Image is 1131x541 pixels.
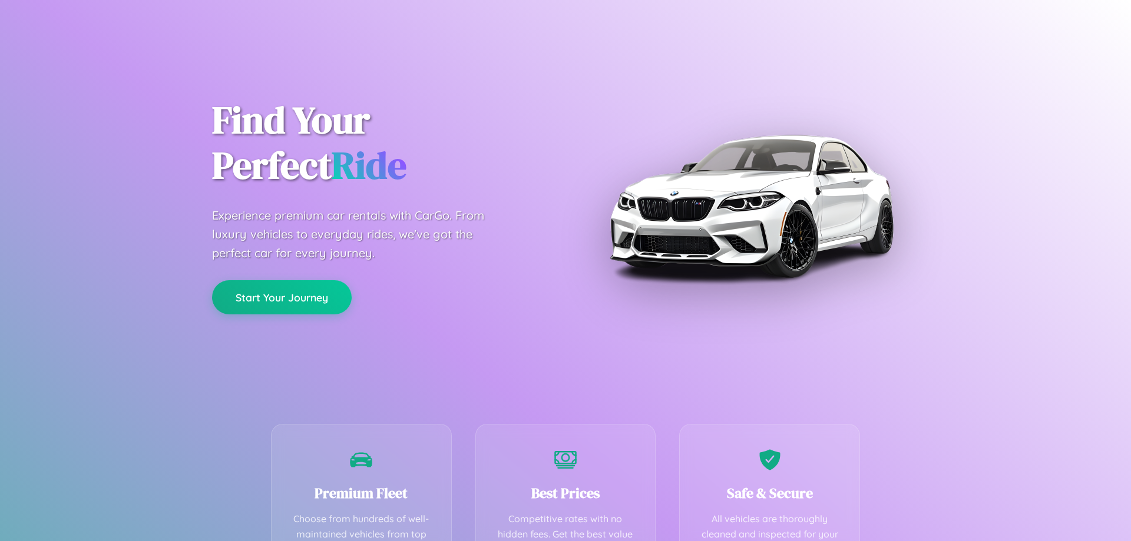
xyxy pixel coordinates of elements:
[289,483,434,503] h3: Premium Fleet
[494,483,638,503] h3: Best Prices
[212,98,548,188] h1: Find Your Perfect
[212,280,352,314] button: Start Your Journey
[697,483,842,503] h3: Safe & Secure
[332,140,406,191] span: Ride
[212,206,507,263] p: Experience premium car rentals with CarGo. From luxury vehicles to everyday rides, we've got the ...
[604,59,898,353] img: Premium BMW car rental vehicle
